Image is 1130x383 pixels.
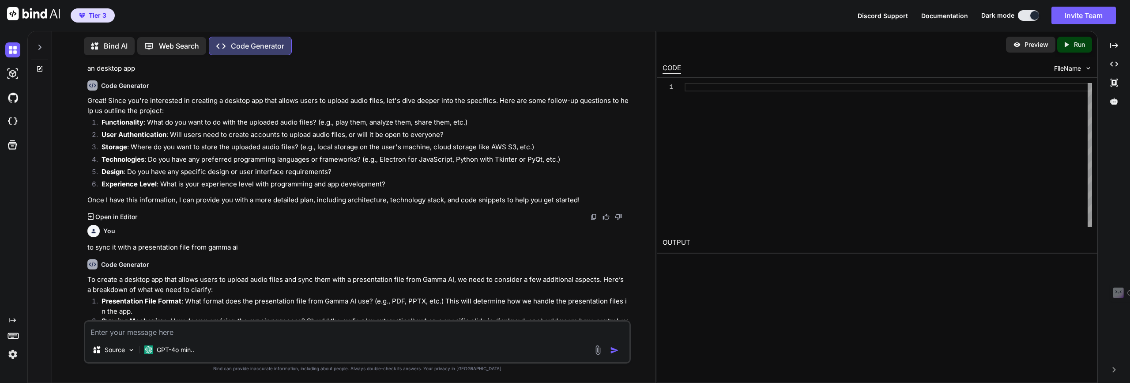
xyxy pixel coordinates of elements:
div: CODE [663,63,681,74]
div: 1 [663,83,673,91]
p: : How do you envision the syncing process? Should the audio play automatically when a specific sl... [102,316,629,336]
h2: OUTPUT [657,232,1097,253]
img: githubDark [5,90,20,105]
strong: User Authentication [102,130,166,139]
strong: Technologies [102,155,144,163]
strong: Functionality [102,118,143,126]
img: darkAi-studio [5,66,20,81]
p: : Will users need to create accounts to upload audio files, or will it be open to everyone? [102,130,629,140]
p: Source [105,345,125,354]
img: preview [1013,41,1021,49]
button: premiumTier 3 [71,8,115,23]
p: : Where do you want to store the uploaded audio files? (e.g., local storage on the user's machine... [102,142,629,152]
span: FileName [1054,64,1081,73]
button: Invite Team [1051,7,1116,24]
span: Discord Support [858,12,908,19]
button: Documentation [921,11,968,20]
p: : Do you have any preferred programming languages or frameworks? (e.g., Electron for JavaScript, ... [102,155,629,165]
h6: Code Generator [101,260,149,269]
p: Bind can provide inaccurate information, including about people. Always double-check its answers.... [84,365,631,372]
p: Preview [1025,40,1048,49]
p: : What format does the presentation file from Gamma AI use? (e.g., PDF, PPTX, etc.) This will det... [102,296,629,316]
p: Bind AI [104,41,128,51]
img: Pick Models [128,346,135,354]
strong: Experience Level [102,180,157,188]
button: Discord Support [858,11,908,20]
p: To create a desktop app that allows users to upload audio files and sync them with a presentation... [87,275,629,295]
p: Code Generator [231,41,284,51]
span: Tier 3 [89,11,106,20]
p: : What is your experience level with programming and app development? [102,179,629,190]
p: Run [1074,40,1085,49]
img: like [603,213,610,220]
img: copy [590,213,597,220]
p: : What do you want to do with the uploaded audio files? (e.g., play them, analyze them, share the... [102,118,629,128]
p: to sync it with a presentation file from gamma ai [87,243,629,253]
strong: Presentation File Format [102,297,181,305]
strong: Syncing Mechanism [102,317,167,325]
img: dislike [615,213,622,220]
img: icon [610,346,619,355]
img: Bind AI [7,7,60,20]
p: an desktop app [87,64,629,74]
p: Great! Since you're interested in creating a desktop app that allows users to upload audio files,... [87,96,629,116]
span: Documentation [921,12,968,19]
strong: Storage [102,143,127,151]
p: Once I have this information, I can provide you with a more detailed plan, including architecture... [87,195,629,205]
img: cloudideIcon [5,114,20,129]
img: premium [79,13,85,18]
img: GPT-4o mini [144,345,153,354]
h6: Code Generator [101,81,149,90]
h6: You [103,227,115,235]
img: attachment [593,345,603,355]
p: : Do you have any specific design or user interface requirements? [102,167,629,177]
p: GPT-4o min.. [157,345,194,354]
img: settings [5,347,20,362]
img: darkChat [5,42,20,57]
span: Dark mode [981,11,1014,20]
strong: Design [102,167,124,176]
p: Open in Editor [95,212,137,221]
p: Web Search [159,41,199,51]
img: chevron down [1085,64,1092,72]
